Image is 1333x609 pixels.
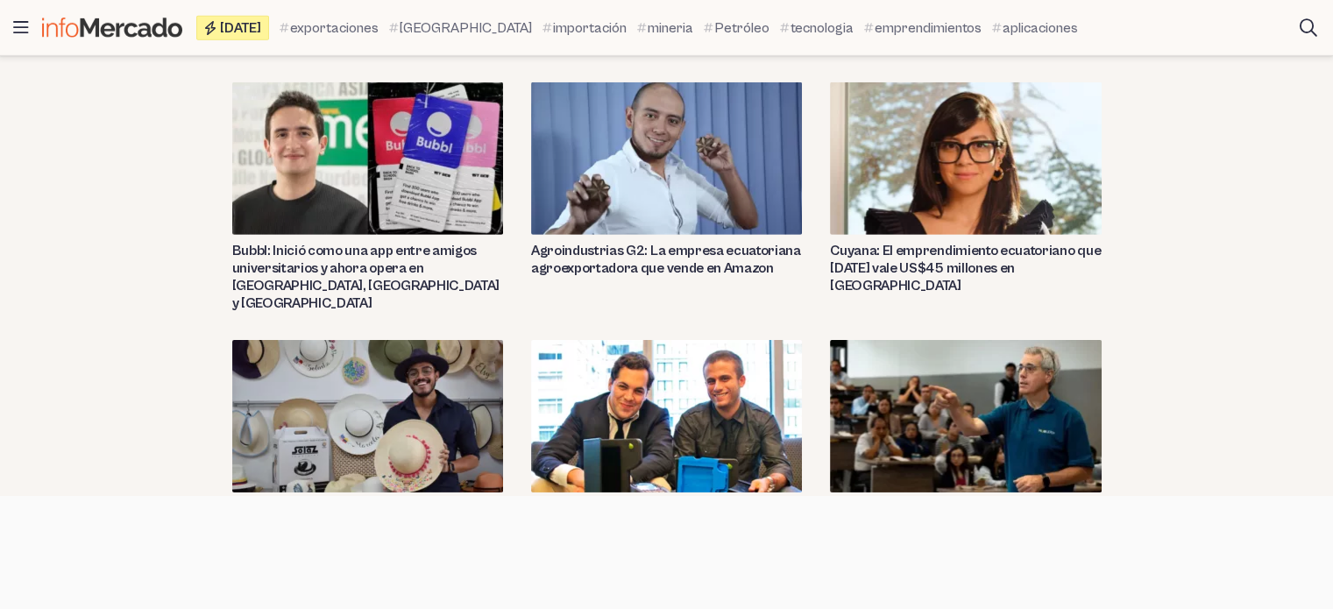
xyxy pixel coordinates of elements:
img: Bill Aulet emprendimientos [830,340,1101,492]
a: emprendimientos [864,18,982,39]
a: [GEOGRAPHIC_DATA] [389,18,532,39]
img: Bubbl red social [232,82,503,235]
a: mineria [637,18,693,39]
img: Infomercado Ecuador logo [42,18,182,38]
a: Agroindustrias G2: La empresa ecuatoriana agroexportadora que vende en Amazon [531,242,802,277]
img: agroindustrias g2 emprendimiento [531,82,802,235]
a: Bubbl: Inició como una app entre amigos universitarios y ahora opera en [GEOGRAPHIC_DATA], [GEOGR... [232,242,503,312]
a: tecnologia [780,18,854,39]
span: tecnologia [791,18,854,39]
a: exportaciones [280,18,379,39]
a: importación [542,18,627,39]
iframe: Advertisement [226,496,1107,605]
img: Cuyana emprendimiento [830,82,1101,235]
a: Cuyana: El emprendimiento ecuatoriano que [DATE] vale US$45 millones en [GEOGRAPHIC_DATA] [830,242,1101,294]
span: [GEOGRAPHIC_DATA] [400,18,532,39]
a: aplicaciones [992,18,1078,39]
img: solaz sombreros [232,340,503,492]
img: kushki startup unicornio ecuador [531,340,802,492]
span: mineria [648,18,693,39]
span: exportaciones [290,18,379,39]
span: [DATE] [220,21,261,35]
span: Petróleo [714,18,769,39]
span: aplicaciones [1003,18,1078,39]
span: emprendimientos [875,18,982,39]
span: importación [553,18,627,39]
a: Petróleo [704,18,769,39]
